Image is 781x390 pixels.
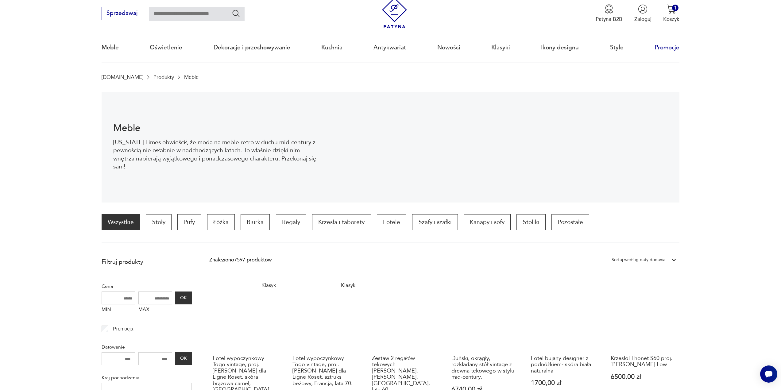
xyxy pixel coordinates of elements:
[610,33,624,62] a: Style
[102,7,143,20] button: Sprzedawaj
[491,33,510,62] a: Klasyki
[209,256,272,264] div: Znaleziono 7597 produktów
[321,33,342,62] a: Kuchnia
[655,33,679,62] a: Promocje
[153,74,174,80] a: Produkty
[663,4,679,23] button: 1Koszyk
[207,214,235,230] a: Łóżka
[596,4,622,23] button: Patyna B2B
[333,92,679,203] img: Meble
[437,33,460,62] a: Nowości
[150,33,182,62] a: Oświetlenie
[102,74,143,80] a: [DOMAIN_NAME]
[596,4,622,23] a: Ikona medaluPatyna B2B
[241,214,270,230] a: Biurka
[102,258,192,266] p: Filtruj produkty
[113,124,321,133] h1: Meble
[373,33,406,62] a: Antykwariat
[596,16,622,23] p: Patyna B2B
[377,214,406,230] a: Fotele
[102,33,119,62] a: Meble
[638,4,648,14] img: Ikonka użytkownika
[102,374,192,382] p: Kraj pochodzenia
[667,4,676,14] img: Ikona koszyka
[516,214,545,230] a: Stoliki
[604,4,614,14] img: Ikona medalu
[113,138,321,171] p: [US_STATE] Times obwieścił, że moda na meble retro w duchu mid-century z pewnością nie osłabnie w...
[672,5,679,11] div: 1
[312,214,371,230] a: Krzesła i taborety
[102,214,140,230] a: Wszystkie
[663,16,679,23] p: Koszyk
[451,355,517,380] h3: Duński, okrągły, rozkładany stół vintage z drewna tekowego w stylu mid-century.
[760,365,777,383] iframe: Smartsupp widget button
[412,214,458,230] a: Szafy i szafki
[541,33,579,62] a: Ikony designu
[102,304,135,316] label: MIN
[634,4,651,23] button: Zaloguj
[113,325,133,333] p: Promocja
[531,355,597,374] h3: Fotel bujany designer z podnóżkiem- skóra biała naturalna
[175,292,192,304] button: OK
[634,16,651,23] p: Zaloguj
[102,282,192,290] p: Cena
[611,374,676,380] p: 6500,00 zł
[232,9,241,18] button: Szukaj
[531,380,597,386] p: 1700,00 zł
[612,256,665,264] div: Sortuj według daty dodania
[138,304,172,316] label: MAX
[175,352,192,365] button: OK
[551,214,589,230] a: Pozostałe
[184,74,199,80] p: Meble
[276,214,306,230] a: Regały
[611,355,676,368] h3: Krzesłol Thonet S60 proj. [PERSON_NAME] Low
[177,214,201,230] a: Pufy
[464,214,511,230] a: Kanapy i sofy
[292,355,358,387] h3: Fotel wypoczynkowy Togo vintage, proj. [PERSON_NAME] dla Ligne Roset, sztruks beżowy, Francja, la...
[102,343,192,351] p: Datowanie
[146,214,171,230] a: Stoły
[102,11,143,16] a: Sprzedawaj
[214,33,290,62] a: Dekoracje i przechowywanie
